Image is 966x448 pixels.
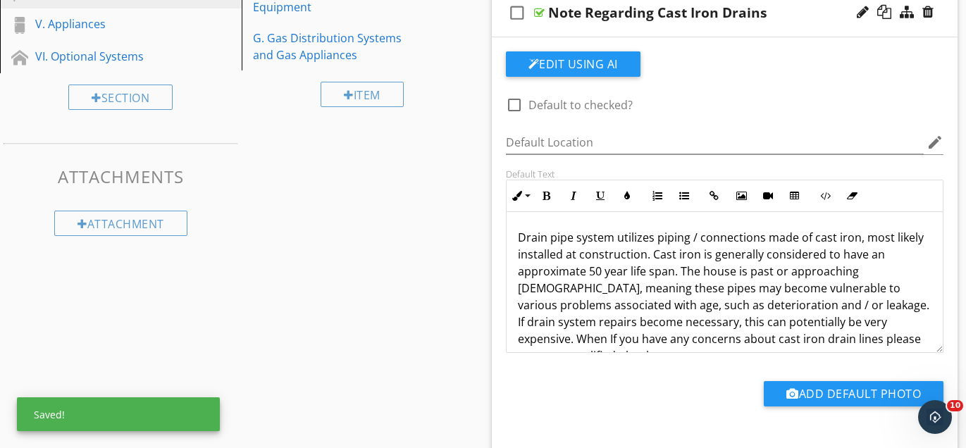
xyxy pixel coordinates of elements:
[560,182,587,209] button: Italic (Ctrl+I)
[671,182,698,209] button: Unordered List
[947,400,963,411] span: 10
[812,182,838,209] button: Code View
[35,48,175,65] div: VI. Optional Systems
[927,134,943,151] i: edit
[253,30,423,63] div: G. Gas Distribution Systems and Gas Appliances
[68,85,173,110] div: Section
[321,82,404,107] div: Item
[528,98,633,112] label: Default to checked?
[764,381,943,406] button: Add Default Photo
[17,397,220,431] div: Saved!
[548,4,767,21] div: Note Regarding Cast Iron Drains
[507,182,533,209] button: Inline Style
[506,131,924,154] input: Default Location
[35,15,175,32] div: V. Appliances
[728,182,755,209] button: Insert Image (Ctrl+P)
[918,400,952,434] iframe: Intercom live chat
[701,182,728,209] button: Insert Link (Ctrl+K)
[54,211,187,236] div: Attachment
[506,51,640,77] button: Edit Using AI
[644,182,671,209] button: Ordered List
[506,168,944,180] div: Default Text
[781,182,808,209] button: Insert Table
[838,182,865,209] button: Clear Formatting
[518,229,932,364] p: Drain pipe system utilizes piping / connections made of cast iron, most likely installed at const...
[755,182,781,209] button: Insert Video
